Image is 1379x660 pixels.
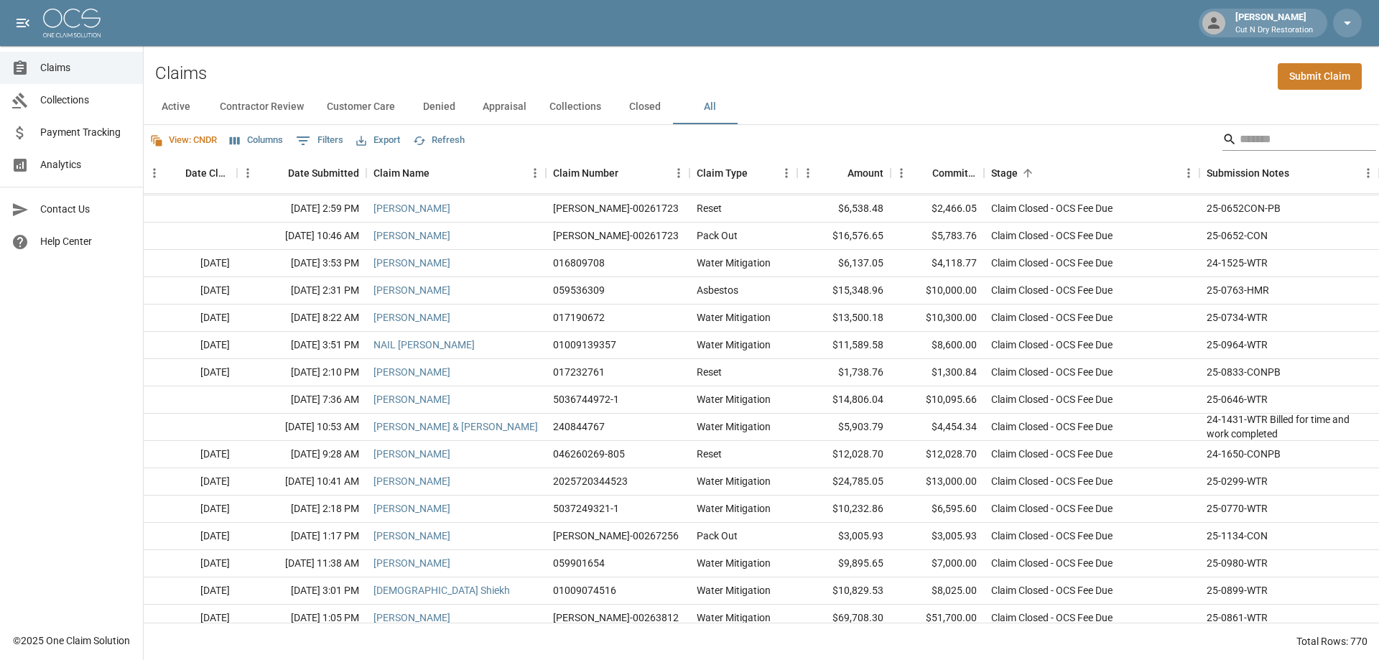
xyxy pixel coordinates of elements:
button: View: CNDR [147,129,220,152]
div: Claim Closed - OCS Fee Due [991,529,1113,543]
div: Claim Closed - OCS Fee Due [991,556,1113,570]
div: Water Mitigation [697,256,771,270]
div: $51,700.00 [891,605,984,632]
div: 25-0861-WTR [1207,610,1268,625]
button: Menu [891,162,912,184]
div: [DATE] 2:59 PM [237,195,366,223]
button: Sort [165,163,185,183]
div: [DATE] 8:22 AM [237,305,366,332]
div: [PERSON_NAME] [1230,10,1319,36]
div: Submission Notes [1199,153,1379,193]
div: 01009139357 [553,338,616,352]
div: Search [1222,128,1376,154]
div: Reset [697,201,722,215]
div: Date Claim Settled [144,153,237,193]
div: $4,118.77 [891,250,984,277]
div: $69,708.30 [797,605,891,632]
div: $8,600.00 [891,332,984,359]
div: [DATE] [144,305,237,332]
div: $12,028.70 [891,441,984,468]
div: $24,785.05 [797,468,891,496]
div: 25-0652CON-PB [1207,201,1281,215]
div: 2025720344523 [553,474,628,488]
div: Water Mitigation [697,392,771,406]
div: $1,738.76 [797,359,891,386]
div: $9,895.65 [797,550,891,577]
a: [PERSON_NAME] [373,474,450,488]
div: 059536309 [553,283,605,297]
a: [PERSON_NAME] [373,228,450,243]
div: $4,454.34 [891,414,984,441]
div: [DATE] 2:18 PM [237,496,366,523]
button: All [677,90,742,124]
div: 25-0833-CONPB [1207,365,1281,379]
div: Reset [697,365,722,379]
a: [PERSON_NAME] [373,256,450,270]
div: Claim Closed - OCS Fee Due [991,338,1113,352]
div: Claim Closed - OCS Fee Due [991,201,1113,215]
div: $10,300.00 [891,305,984,332]
div: Claim Closed - OCS Fee Due [991,501,1113,516]
div: Reset [697,447,722,461]
div: $1,300.84 [891,359,984,386]
div: [DATE] 1:05 PM [237,605,366,632]
a: NAIL [PERSON_NAME] [373,338,475,352]
div: 5037249321-1 [553,501,619,516]
div: [DATE] [144,468,237,496]
div: Water Mitigation [697,583,771,598]
div: Claim Closed - OCS Fee Due [991,256,1113,270]
div: 25-0770-WTR [1207,501,1268,516]
div: [DATE] 3:01 PM [237,577,366,605]
div: 016809708 [553,256,605,270]
div: CAHO-00261723 [553,201,679,215]
div: © 2025 One Claim Solution [13,633,130,648]
a: [PERSON_NAME] [373,529,450,543]
div: Pack Out [697,529,738,543]
div: 25-0734-WTR [1207,310,1268,325]
a: [PERSON_NAME] & [PERSON_NAME] [373,419,538,434]
div: $10,095.66 [891,386,984,414]
div: Pack Out [697,228,738,243]
a: [DEMOGRAPHIC_DATA] Shiekh [373,583,510,598]
a: [PERSON_NAME] [373,310,450,325]
div: [DATE] [144,550,237,577]
div: $15,348.96 [797,277,891,305]
div: [DATE] [144,332,237,359]
div: 24-1650-CONPB [1207,447,1281,461]
div: 25-0964-WTR [1207,338,1268,352]
div: [DATE] 3:53 PM [237,250,366,277]
div: Claim Closed - OCS Fee Due [991,365,1113,379]
button: Customer Care [315,90,407,124]
div: CAHO-00263812 [553,610,679,625]
button: Menu [668,162,689,184]
div: Stage [991,153,1018,193]
div: 017232761 [553,365,605,379]
button: Sort [912,163,932,183]
div: $3,005.93 [797,523,891,550]
div: Committed Amount [932,153,977,193]
div: Claim Closed - OCS Fee Due [991,419,1113,434]
div: [DATE] 10:41 AM [237,468,366,496]
div: 059901654 [553,556,605,570]
button: Sort [827,163,848,183]
div: Claim Closed - OCS Fee Due [991,228,1113,243]
div: $16,576.65 [797,223,891,250]
button: Contractor Review [208,90,315,124]
div: $8,025.00 [891,577,984,605]
div: $5,903.79 [797,414,891,441]
button: Refresh [409,129,468,152]
a: [PERSON_NAME] [373,556,450,570]
div: [DATE] [144,359,237,386]
div: Claim Closed - OCS Fee Due [991,392,1113,406]
button: Menu [797,162,819,184]
div: 25-0899-WTR [1207,583,1268,598]
div: Claim Type [697,153,748,193]
button: Menu [1357,162,1379,184]
div: Amount [797,153,891,193]
div: Asbestos [697,283,738,297]
div: $6,137.05 [797,250,891,277]
button: Sort [1018,163,1038,183]
div: Stage [984,153,1199,193]
span: Analytics [40,157,131,172]
button: Show filters [292,129,347,152]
